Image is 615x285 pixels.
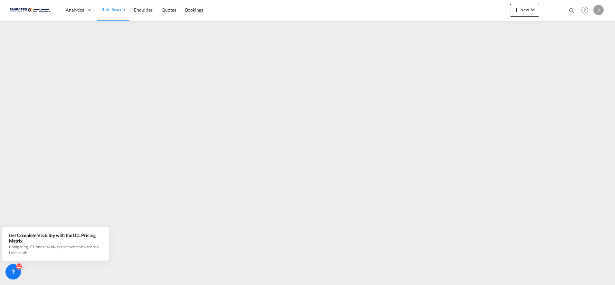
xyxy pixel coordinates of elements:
[510,4,539,17] button: icon-plus 400-fgNewicon-chevron-down
[529,6,537,14] md-icon: icon-chevron-down
[66,7,84,13] span: Analytics
[162,7,176,13] span: Quotes
[593,5,604,15] div: V
[568,7,575,17] div: icon-magnify
[568,7,575,14] md-icon: icon-magnify
[579,5,593,16] div: Help
[579,5,590,15] span: Help
[185,7,203,13] span: Bookings
[134,7,153,13] span: Enquiries
[513,6,520,14] md-icon: icon-plus 400-fg
[10,3,53,17] img: c67187802a5a11ec94275b5db69a26e6.png
[513,7,537,12] span: New
[101,7,125,12] span: Rate Search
